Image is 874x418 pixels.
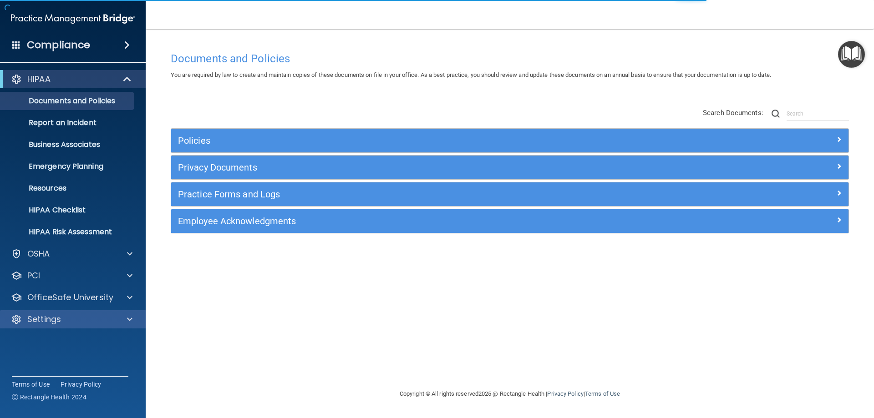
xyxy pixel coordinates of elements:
p: Report an Incident [6,118,130,127]
button: Open Resource Center [838,41,865,68]
h5: Employee Acknowledgments [178,216,672,226]
p: HIPAA Checklist [6,206,130,215]
p: Emergency Planning [6,162,130,171]
h5: Privacy Documents [178,162,672,172]
a: Policies [178,133,842,148]
a: Settings [11,314,132,325]
a: Terms of Use [585,390,620,397]
p: HIPAA [27,74,51,85]
h5: Policies [178,136,672,146]
a: HIPAA [11,74,132,85]
h5: Practice Forms and Logs [178,189,672,199]
p: HIPAA Risk Assessment [6,227,130,237]
p: PCI [27,270,40,281]
span: Search Documents: [703,109,763,117]
p: Documents and Policies [6,96,130,106]
p: Resources [6,184,130,193]
div: Copyright © All rights reserved 2025 @ Rectangle Health | | [344,379,676,408]
a: PCI [11,270,132,281]
a: Terms of Use [12,380,50,389]
p: OSHA [27,248,50,259]
a: Employee Acknowledgments [178,214,842,228]
h4: Documents and Policies [171,53,849,65]
img: PMB logo [11,10,135,28]
a: OfficeSafe University [11,292,132,303]
h4: Compliance [27,39,90,51]
a: Privacy Policy [547,390,583,397]
p: Business Associates [6,140,130,149]
span: Ⓒ Rectangle Health 2024 [12,393,86,402]
a: Practice Forms and Logs [178,187,842,201]
input: Search [787,107,849,121]
a: OSHA [11,248,132,259]
img: ic-search.3b580494.png [772,110,780,118]
a: Privacy Policy [61,380,102,389]
a: Privacy Documents [178,160,842,175]
iframe: Drift Widget Chat Controller [716,353,863,390]
p: OfficeSafe University [27,292,113,303]
span: You are required by law to create and maintain copies of these documents on file in your office. ... [171,71,771,78]
p: Settings [27,314,61,325]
